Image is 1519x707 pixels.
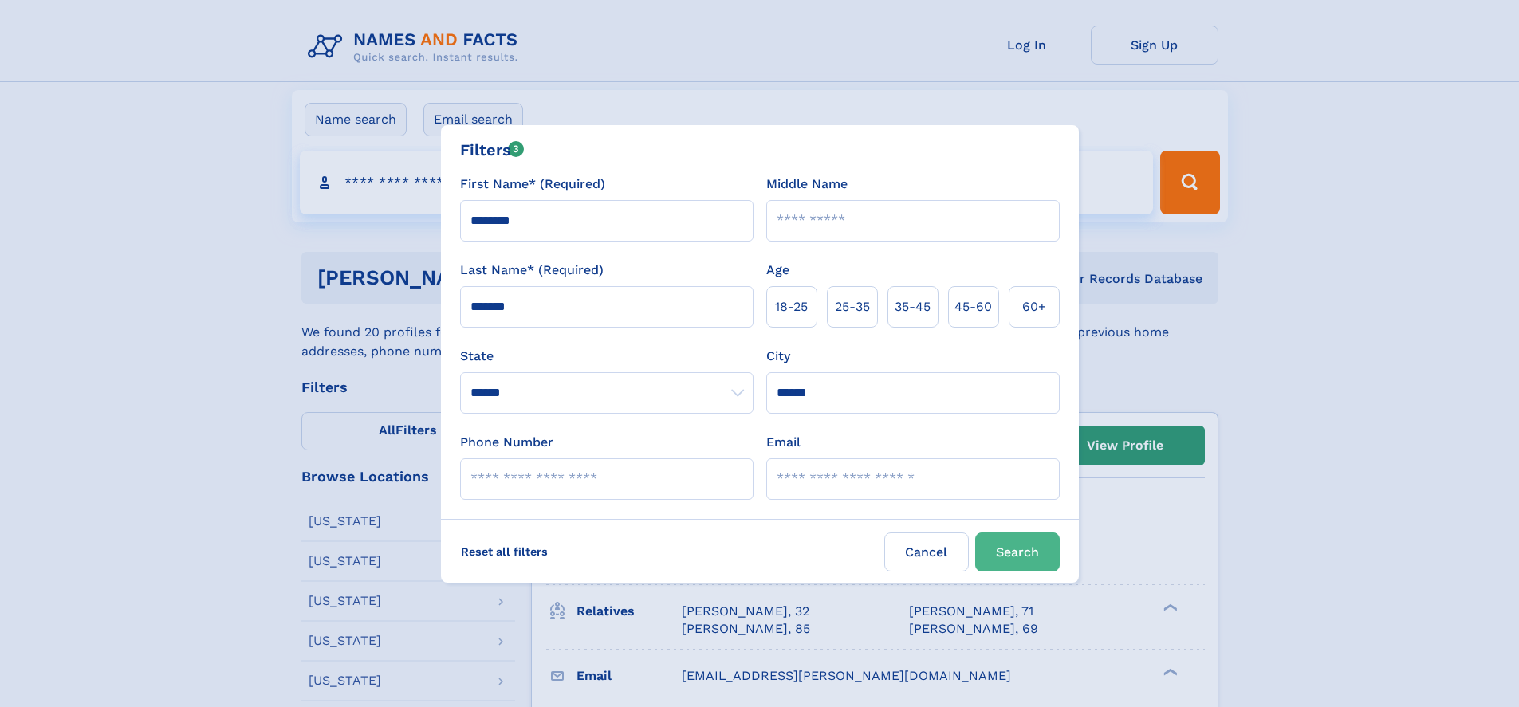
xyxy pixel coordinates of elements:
span: 60+ [1022,297,1046,316]
label: Last Name* (Required) [460,261,604,280]
label: City [766,347,790,366]
label: Middle Name [766,175,848,194]
span: 45‑60 [954,297,992,316]
span: 18‑25 [775,297,808,316]
label: State [460,347,754,366]
label: Age [766,261,789,280]
label: First Name* (Required) [460,175,605,194]
label: Phone Number [460,433,553,452]
button: Search [975,532,1060,571]
label: Reset all filters [451,532,558,571]
div: Filters [460,138,525,162]
span: 35‑45 [895,297,931,316]
label: Cancel [884,532,969,571]
span: 25‑35 [835,297,870,316]
label: Email [766,433,801,452]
